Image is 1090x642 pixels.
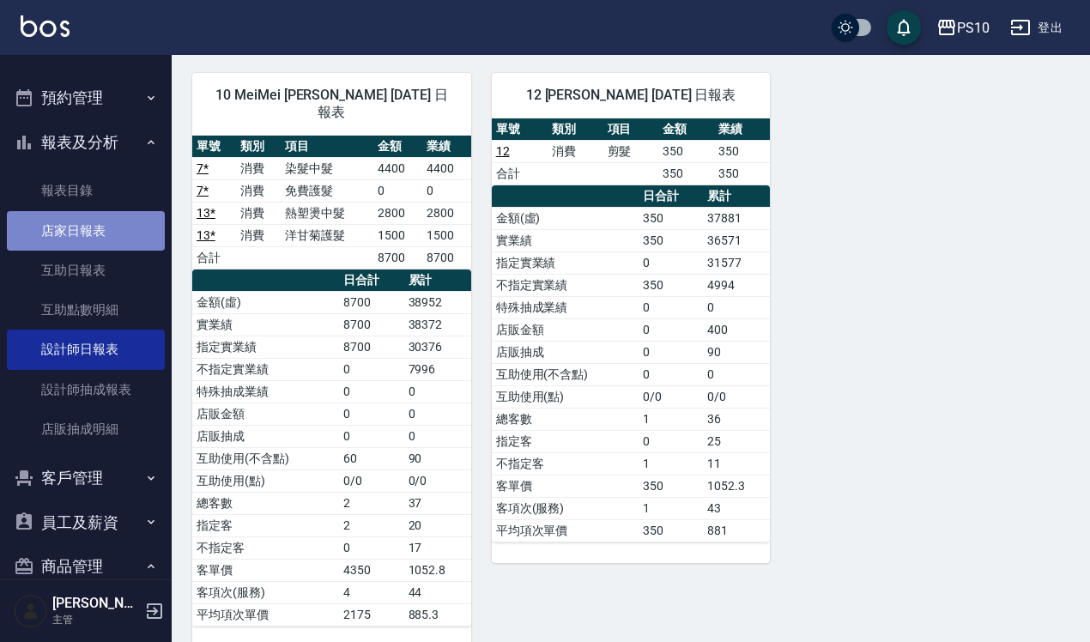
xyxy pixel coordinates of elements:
td: 2800 [422,202,471,224]
td: 0/0 [404,469,471,492]
td: 400 [703,318,770,341]
th: 金額 [658,118,714,141]
td: 0 [339,380,403,403]
th: 日合計 [339,270,403,292]
td: 金額(虛) [492,207,639,229]
p: 主管 [52,612,140,627]
td: 350 [639,274,703,296]
td: 0/0 [703,385,770,408]
th: 單號 [492,118,548,141]
td: 0/0 [639,385,703,408]
td: 特殊抽成業績 [492,296,639,318]
button: 員工及薪資 [7,500,165,545]
td: 金額(虛) [192,291,339,313]
td: 350 [658,140,714,162]
img: Logo [21,15,70,37]
td: 31577 [703,251,770,274]
td: 8700 [339,313,403,336]
td: 350 [714,140,770,162]
th: 金額 [373,136,422,158]
a: 互助點數明細 [7,290,165,330]
button: 預約管理 [7,76,165,120]
td: 11 [703,452,770,475]
td: 指定實業績 [192,336,339,358]
td: 免費護髮 [281,179,373,202]
td: 實業績 [492,229,639,251]
a: 店家日報表 [7,211,165,251]
td: 0/0 [339,469,403,492]
td: 店販抽成 [492,341,639,363]
td: 互助使用(點) [192,469,339,492]
td: 7996 [404,358,471,380]
td: 0 [404,380,471,403]
td: 1 [639,497,703,519]
td: 4400 [422,157,471,179]
td: 1500 [373,224,422,246]
td: 38372 [404,313,471,336]
td: 8700 [373,246,422,269]
th: 項目 [281,136,373,158]
a: 報表目錄 [7,171,165,210]
td: 2 [339,492,403,514]
td: 客單價 [492,475,639,497]
td: 8700 [339,336,403,358]
td: 熱塑燙中髮 [281,202,373,224]
td: 客項次(服務) [492,497,639,519]
td: 0 [639,251,703,274]
td: 店販金額 [492,318,639,341]
td: 4400 [373,157,422,179]
img: Person [14,594,48,628]
th: 累計 [404,270,471,292]
td: 總客數 [192,492,339,514]
td: 0 [422,179,471,202]
td: 37881 [703,207,770,229]
span: 10 MeiMei [PERSON_NAME] [DATE] 日報表 [213,87,451,121]
td: 消費 [548,140,603,162]
td: 25 [703,430,770,452]
td: 2800 [373,202,422,224]
td: 17 [404,536,471,559]
td: 洋甘菊護髮 [281,224,373,246]
a: 設計師抽成報表 [7,370,165,409]
h5: [PERSON_NAME] [52,595,140,612]
td: 0 [404,403,471,425]
td: 350 [639,519,703,542]
td: 互助使用(不含點) [492,363,639,385]
td: 合計 [192,246,236,269]
td: 0 [703,363,770,385]
td: 0 [703,296,770,318]
button: 登出 [1003,12,1069,44]
a: 互助日報表 [7,251,165,290]
td: 4994 [703,274,770,296]
td: 不指定客 [192,536,339,559]
td: 2 [339,514,403,536]
td: 不指定客 [492,452,639,475]
table: a dense table [192,136,471,270]
td: 消費 [236,179,280,202]
table: a dense table [492,185,771,542]
td: 指定客 [192,514,339,536]
td: 1500 [422,224,471,246]
td: 1 [639,408,703,430]
th: 類別 [548,118,603,141]
td: 店販金額 [192,403,339,425]
td: 1 [639,452,703,475]
td: 1052.8 [404,559,471,581]
td: 36571 [703,229,770,251]
td: 指定實業績 [492,251,639,274]
button: PS10 [930,10,996,45]
td: 4 [339,581,403,603]
td: 1052.3 [703,475,770,497]
td: 350 [714,162,770,185]
table: a dense table [192,270,471,627]
td: 0 [339,536,403,559]
td: 染髮中髮 [281,157,373,179]
th: 單號 [192,136,236,158]
td: 合計 [492,162,548,185]
td: 90 [703,341,770,363]
a: 店販抽成明細 [7,409,165,449]
th: 日合計 [639,185,703,208]
td: 8700 [422,246,471,269]
td: 剪髮 [603,140,659,162]
table: a dense table [492,118,771,185]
